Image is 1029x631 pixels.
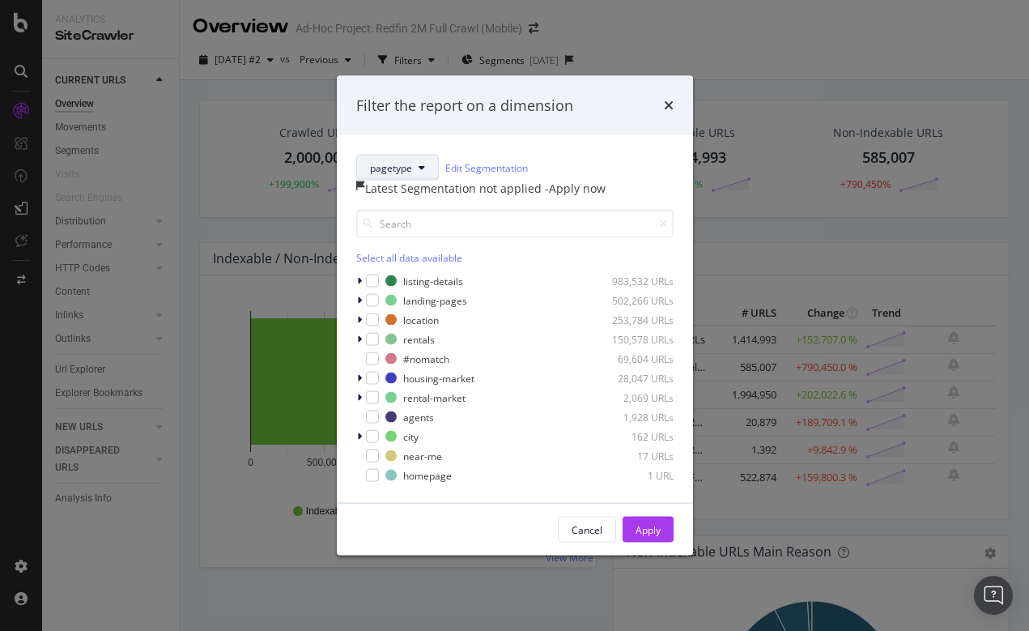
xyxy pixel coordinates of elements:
[594,352,674,365] div: 69,604 URLs
[403,352,449,365] div: #nomatch
[594,313,674,326] div: 253,784 URLs
[356,210,674,238] input: Search
[365,181,545,197] div: Latest Segmentation not applied
[545,181,606,197] div: - Apply now
[594,371,674,385] div: 28,047 URLs
[572,522,602,536] div: Cancel
[356,155,439,181] button: pagetype
[403,371,474,385] div: housing-market
[403,468,452,482] div: homepage
[356,251,674,265] div: Select all data available
[337,75,693,556] div: modal
[594,410,674,424] div: 1,928 URLs
[403,429,419,443] div: city
[403,332,435,346] div: rentals
[594,390,674,404] div: 2,069 URLs
[356,95,573,116] div: Filter the report on a dimension
[370,160,412,174] span: pagetype
[594,429,674,443] div: 162 URLs
[594,274,674,288] div: 983,532 URLs
[403,390,466,404] div: rental-market
[403,313,439,326] div: location
[594,332,674,346] div: 150,578 URLs
[974,576,1013,615] div: Open Intercom Messenger
[623,517,674,543] button: Apply
[636,522,661,536] div: Apply
[594,468,674,482] div: 1 URL
[403,410,434,424] div: agents
[594,449,674,463] div: 17 URLs
[558,517,616,543] button: Cancel
[664,95,674,116] div: times
[403,274,463,288] div: listing-details
[445,159,528,176] a: Edit Segmentation
[594,293,674,307] div: 502,266 URLs
[403,449,442,463] div: near-me
[403,293,467,307] div: landing-pages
